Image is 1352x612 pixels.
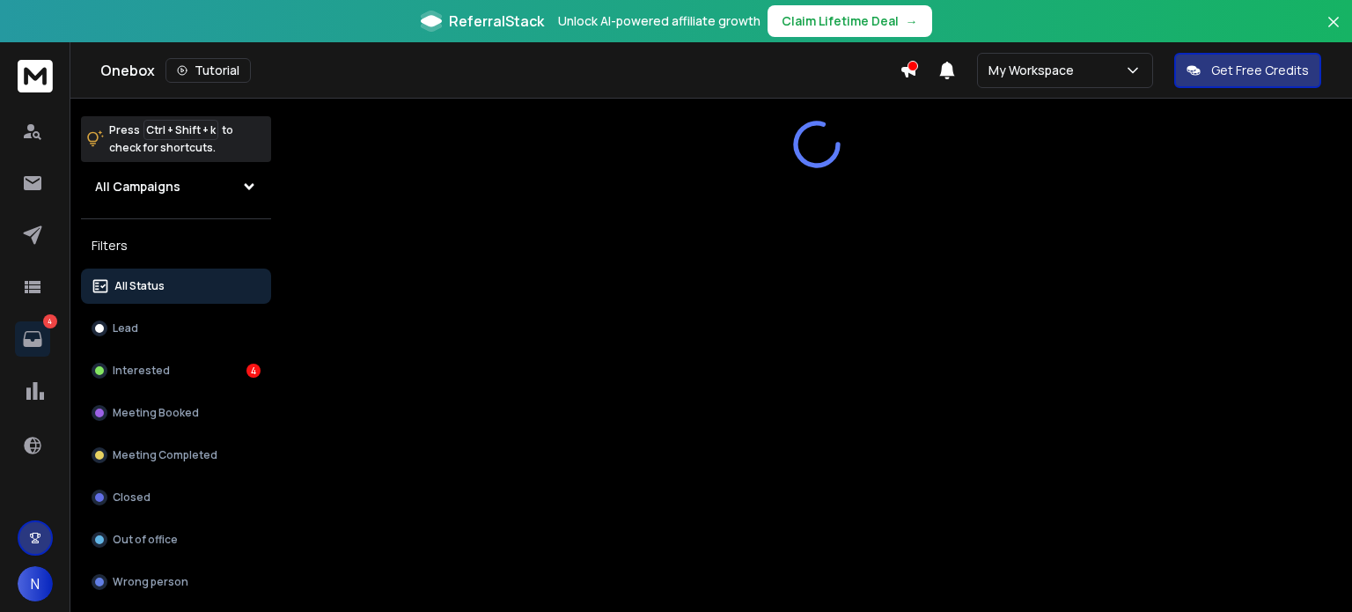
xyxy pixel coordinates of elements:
[18,566,53,601] button: N
[113,490,151,505] p: Closed
[1211,62,1309,79] p: Get Free Credits
[81,564,271,600] button: Wrong person
[43,314,57,328] p: 4
[113,448,217,462] p: Meeting Completed
[768,5,932,37] button: Claim Lifetime Deal→
[81,395,271,431] button: Meeting Booked
[558,12,760,30] p: Unlock AI-powered affiliate growth
[449,11,544,32] span: ReferralStack
[113,575,188,589] p: Wrong person
[113,364,170,378] p: Interested
[81,522,271,557] button: Out of office
[246,364,261,378] div: 4
[81,311,271,346] button: Lead
[165,58,251,83] button: Tutorial
[81,480,271,515] button: Closed
[1322,11,1345,53] button: Close banner
[988,62,1081,79] p: My Workspace
[113,321,138,335] p: Lead
[15,321,50,357] a: 4
[81,353,271,388] button: Interested4
[906,12,918,30] span: →
[81,169,271,204] button: All Campaigns
[81,233,271,258] h3: Filters
[143,120,218,140] span: Ctrl + Shift + k
[81,269,271,304] button: All Status
[114,279,165,293] p: All Status
[113,533,178,547] p: Out of office
[113,406,199,420] p: Meeting Booked
[95,178,180,195] h1: All Campaigns
[100,58,900,83] div: Onebox
[109,122,233,157] p: Press to check for shortcuts.
[81,438,271,473] button: Meeting Completed
[1174,53,1321,88] button: Get Free Credits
